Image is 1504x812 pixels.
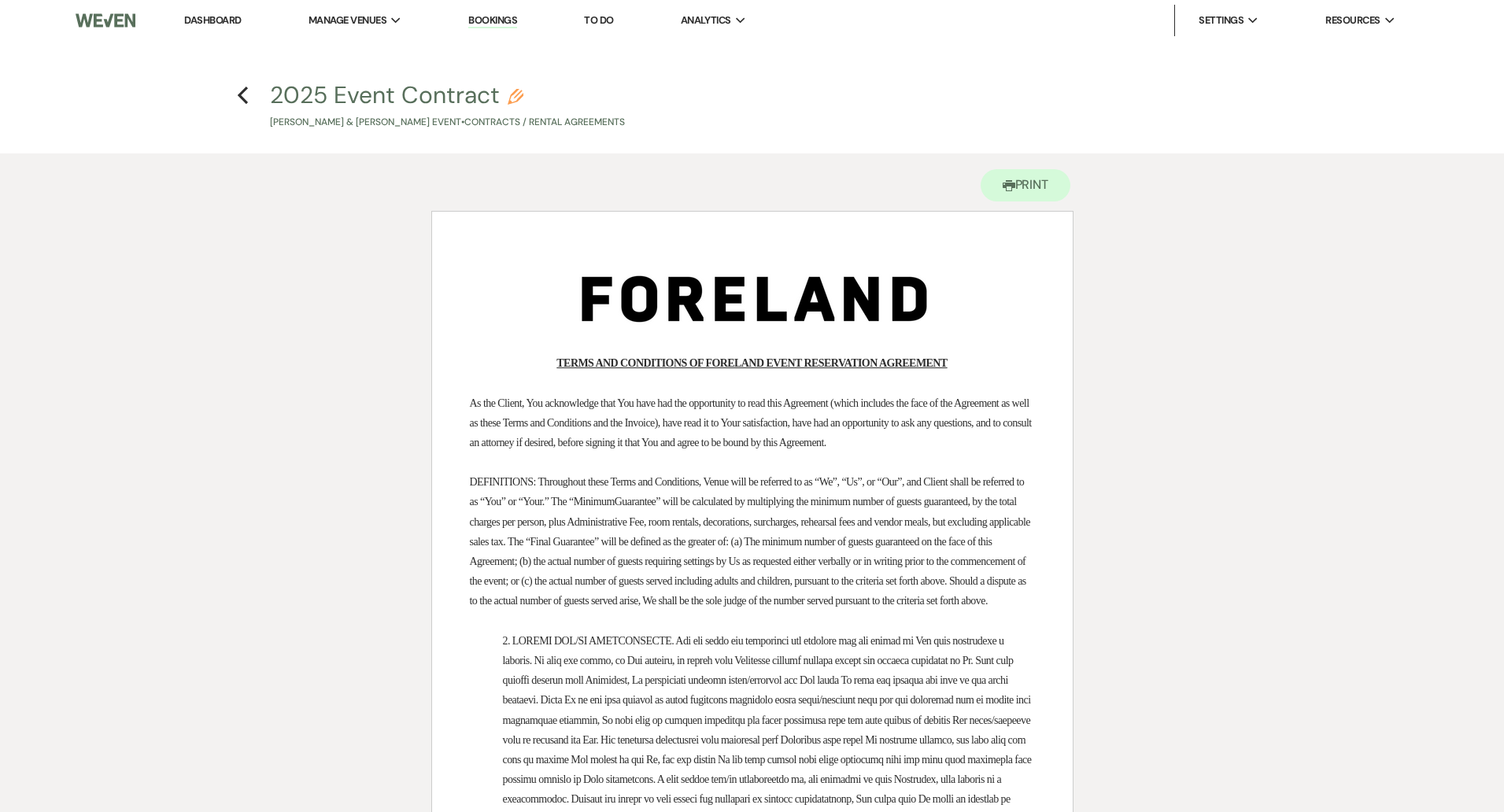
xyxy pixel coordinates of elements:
[76,4,135,37] img: Weven Logo
[184,13,241,27] a: Dashboard
[468,13,517,28] a: Bookings
[270,115,625,130] p: [PERSON_NAME] & [PERSON_NAME] Event • Contracts / Rental Agreements
[556,357,947,369] u: TERMS AND CONDITIONS OF FORELAND EVENT RESERVATION AGREEMENT
[270,83,625,130] button: 2025 Event Contract[PERSON_NAME] & [PERSON_NAME] Event•Contracts / Rental Agreements
[470,476,1033,607] span: DEFINITIONS: Throughout these Terms and Conditions, Venue will be referred to as “We”, “Us”, or “...
[981,169,1071,201] button: Print
[470,397,1034,448] span: As the Client, You acknowledge that You have had the opportunity to read this Agreement (which in...
[1325,13,1380,28] span: Resources
[309,13,386,28] span: Manage Venues
[554,251,948,353] img: Screenshot 2025-03-17 at 3.42.06 PM.png
[1199,13,1243,28] span: Settings
[584,13,613,27] a: To Do
[681,13,731,28] span: Analytics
